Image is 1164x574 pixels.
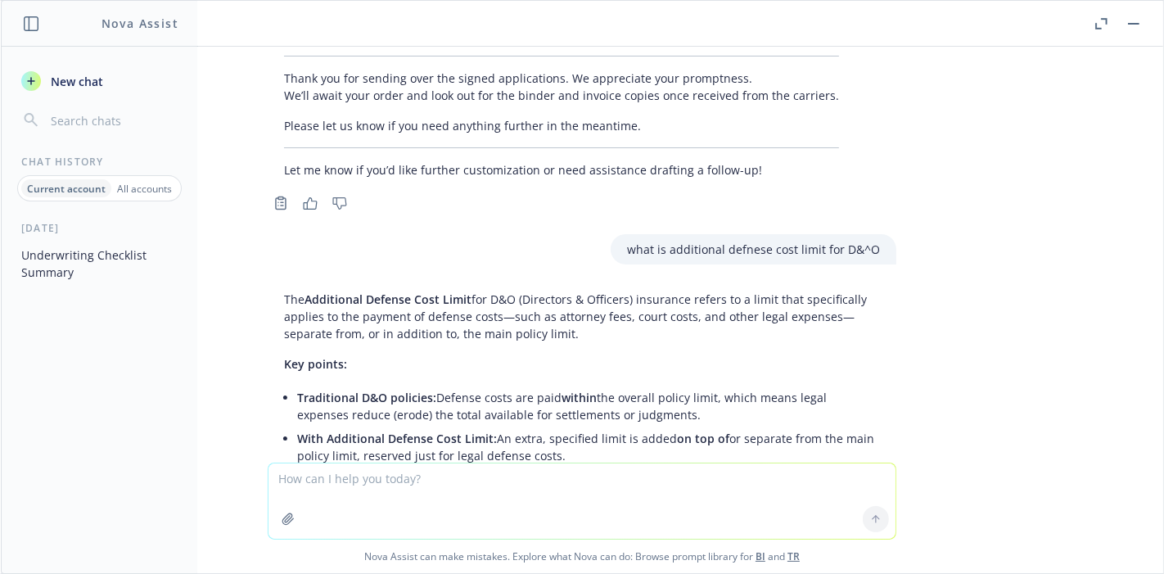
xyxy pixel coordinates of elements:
span: within [562,390,597,405]
a: BI [756,549,765,563]
p: Let me know if you’d like further customization or need assistance drafting a follow-up! [284,161,839,179]
p: Thank you for sending over the signed applications. We appreciate your promptness. We’ll await yo... [284,70,839,104]
p: what is additional defnese cost limit for D&^O [627,241,880,258]
button: Underwriting Checklist Summary [15,242,184,286]
div: [DATE] [2,221,197,235]
p: The for D&O (Directors & Officers) insurance refers to a limit that specifically applies to the p... [284,291,880,342]
p: Please let us know if you need anything further in the meantime. [284,117,839,134]
button: Thumbs down [327,192,353,215]
a: TR [787,549,800,563]
span: Nova Assist can make mistakes. Explore what Nova can do: Browse prompt library for and [7,540,1157,573]
h1: Nova Assist [102,15,178,32]
svg: Copy to clipboard [273,196,288,210]
input: Search chats [47,109,178,132]
div: Chat History [2,155,197,169]
span: New chat [47,73,103,90]
span: Traditional D&O policies: [297,390,436,405]
li: Defense costs are paid the overall policy limit, which means legal expenses reduce (erode) the to... [297,386,880,427]
p: Current account [27,182,106,196]
span: on top of [677,431,729,446]
li: An extra, specified limit is added or separate from the main policy limit, reserved just for lega... [297,427,880,468]
span: With Additional Defense Cost Limit: [297,431,497,446]
button: New chat [15,66,184,96]
span: Additional Defense Cost Limit [305,292,471,307]
span: Key points: [284,356,347,372]
p: All accounts [117,182,172,196]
